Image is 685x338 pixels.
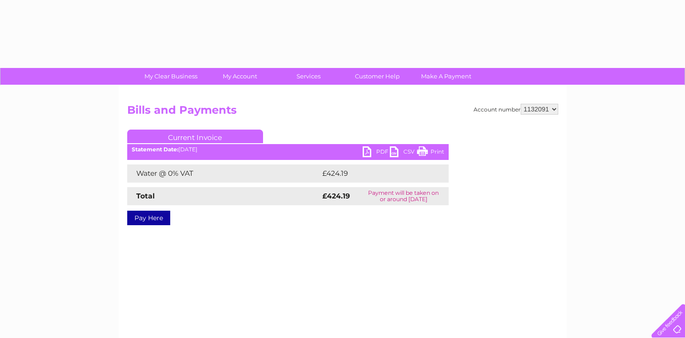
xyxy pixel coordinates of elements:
[127,211,170,225] a: Pay Here
[127,146,449,153] div: [DATE]
[359,187,449,205] td: Payment will be taken on or around [DATE]
[271,68,346,85] a: Services
[363,146,390,159] a: PDF
[320,164,432,183] td: £424.19
[417,146,444,159] a: Print
[340,68,415,85] a: Customer Help
[202,68,277,85] a: My Account
[127,130,263,143] a: Current Invoice
[134,68,208,85] a: My Clear Business
[127,104,558,121] h2: Bills and Payments
[474,104,558,115] div: Account number
[322,192,350,200] strong: £424.19
[409,68,484,85] a: Make A Payment
[390,146,417,159] a: CSV
[132,146,178,153] b: Statement Date:
[127,164,320,183] td: Water @ 0% VAT
[136,192,155,200] strong: Total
